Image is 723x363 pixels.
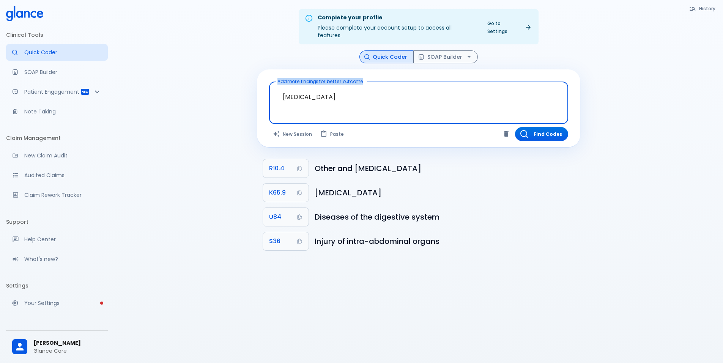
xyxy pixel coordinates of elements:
li: Clinical Tools [6,26,108,44]
span: R10.4 [269,163,284,174]
a: Monitor progress of claim corrections [6,187,108,203]
button: Copy Code K65.9 to clipboard [263,184,309,202]
p: Glance Care [33,347,102,355]
a: Please complete account setup [6,295,108,311]
li: Claim Management [6,129,108,147]
p: Claim Rework Tracker [24,191,102,199]
span: S36 [269,236,280,247]
p: New Claim Audit [24,152,102,159]
a: Go to Settings [483,18,536,37]
button: Copy Code R10.4 to clipboard [263,159,309,178]
span: [PERSON_NAME] [33,339,102,347]
div: Recent updates and feature releases [6,251,108,267]
div: Please complete your account setup to access all features. [318,11,477,42]
button: Clears all inputs and results. [269,127,317,141]
h6: Peritonitis, unspecified [315,187,574,199]
div: [PERSON_NAME]Glance Care [6,334,108,360]
button: Find Codes [515,127,568,141]
div: Patient Reports & Referrals [6,83,108,100]
p: Note Taking [24,108,102,115]
h6: Other and unspecified abdominal pain [315,162,574,174]
button: Paste from clipboard [317,127,348,141]
p: SOAP Builder [24,68,102,76]
p: Audited Claims [24,171,102,179]
a: Audit a new claim [6,147,108,164]
a: Docugen: Compose a clinical documentation in seconds [6,64,108,80]
textarea: [MEDICAL_DATA] [274,85,563,109]
span: U84 [269,212,281,222]
a: Get help from our support team [6,231,108,248]
p: Patient Engagement [24,88,80,96]
button: Clear [501,128,512,140]
li: Support [6,213,108,231]
a: Moramiz: Find ICD10AM codes instantly [6,44,108,61]
div: Complete your profile [318,14,477,22]
button: Copy Code S36 to clipboard [263,232,309,250]
p: Quick Coder [24,49,102,56]
p: Your Settings [24,299,102,307]
button: Quick Coder [359,50,414,64]
a: Advanced note-taking [6,103,108,120]
p: What's new? [24,255,102,263]
button: Copy Code U84 to clipboard [263,208,309,226]
a: View audited claims [6,167,108,184]
h6: Diseases of the digestive system [315,211,574,223]
li: Settings [6,277,108,295]
span: K65.9 [269,187,286,198]
button: History [685,3,720,14]
h6: Injury of intra-abdominal organs [315,235,574,247]
p: Help Center [24,236,102,243]
button: SOAP Builder [413,50,478,64]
